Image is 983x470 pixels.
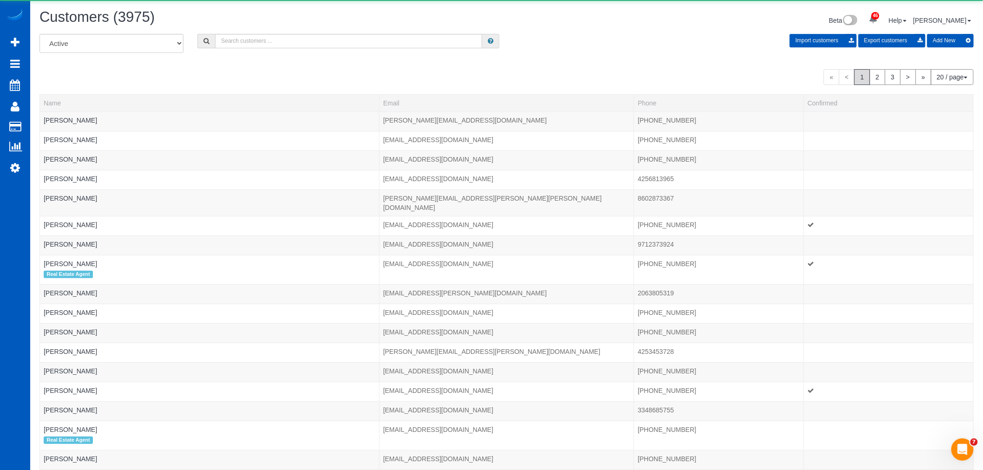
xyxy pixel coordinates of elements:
[39,9,155,25] span: Customers (3975)
[634,111,804,131] td: Phone
[44,249,375,251] div: Tags
[44,164,375,166] div: Tags
[44,437,93,444] span: Real Estate Agent
[44,415,375,417] div: Tags
[804,401,973,421] td: Confirmed
[634,189,804,216] td: Phone
[44,434,375,446] div: Tags
[44,117,97,124] a: [PERSON_NAME]
[40,343,380,362] td: Name
[858,34,925,47] button: Export customers
[44,221,97,228] a: [PERSON_NAME]
[6,9,24,22] img: Automaid Logo
[44,376,375,378] div: Tags
[804,216,973,235] td: Confirmed
[839,69,855,85] span: <
[379,343,634,362] td: Email
[804,111,973,131] td: Confirmed
[634,323,804,343] td: Phone
[379,170,634,189] td: Email
[842,15,858,27] img: New interface
[970,438,978,446] span: 7
[634,255,804,284] td: Phone
[44,195,97,202] a: [PERSON_NAME]
[889,17,907,24] a: Help
[40,131,380,150] td: Name
[951,438,974,461] iframe: Intercom live chat
[40,255,380,284] td: Name
[44,271,93,278] span: Real Estate Agent
[44,268,375,281] div: Tags
[634,235,804,255] td: Phone
[634,170,804,189] td: Phone
[379,284,634,304] td: Email
[804,255,973,284] td: Confirmed
[864,9,882,30] a: 46
[829,17,858,24] a: Beta
[44,175,97,183] a: [PERSON_NAME]
[634,450,804,470] td: Phone
[634,382,804,401] td: Phone
[634,304,804,323] td: Phone
[634,131,804,150] td: Phone
[379,216,634,235] td: Email
[634,94,804,111] th: Phone
[804,304,973,323] td: Confirmed
[40,304,380,323] td: Name
[40,150,380,170] td: Name
[44,367,97,375] a: [PERSON_NAME]
[634,284,804,304] td: Phone
[44,289,97,297] a: [PERSON_NAME]
[379,382,634,401] td: Email
[634,150,804,170] td: Phone
[804,343,973,362] td: Confirmed
[885,69,901,85] a: 3
[44,203,375,205] div: Tags
[44,183,375,186] div: Tags
[44,156,97,163] a: [PERSON_NAME]
[44,241,97,248] a: [PERSON_NAME]
[44,260,97,268] a: [PERSON_NAME]
[44,356,375,359] div: Tags
[634,343,804,362] td: Phone
[44,395,375,398] div: Tags
[634,401,804,421] td: Phone
[824,69,839,85] span: «
[44,229,375,232] div: Tags
[379,111,634,131] td: Email
[872,12,879,20] span: 46
[379,304,634,323] td: Email
[634,362,804,382] td: Phone
[900,69,916,85] a: >
[40,382,380,401] td: Name
[44,337,375,339] div: Tags
[40,94,380,111] th: Name
[804,323,973,343] td: Confirmed
[854,69,870,85] span: 1
[44,298,375,300] div: Tags
[44,455,97,463] a: [PERSON_NAME]
[931,69,974,85] button: 20 / page
[40,362,380,382] td: Name
[44,348,97,355] a: [PERSON_NAME]
[40,323,380,343] td: Name
[804,421,973,450] td: Confirmed
[379,189,634,216] td: Email
[44,463,375,466] div: Tags
[379,131,634,150] td: Email
[790,34,857,47] button: Import customers
[804,170,973,189] td: Confirmed
[916,69,931,85] a: »
[379,94,634,111] th: Email
[804,450,973,470] td: Confirmed
[804,150,973,170] td: Confirmed
[44,144,375,147] div: Tags
[44,317,375,320] div: Tags
[379,323,634,343] td: Email
[379,362,634,382] td: Email
[379,255,634,284] td: Email
[634,216,804,235] td: Phone
[927,34,974,47] button: Add New
[634,421,804,450] td: Phone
